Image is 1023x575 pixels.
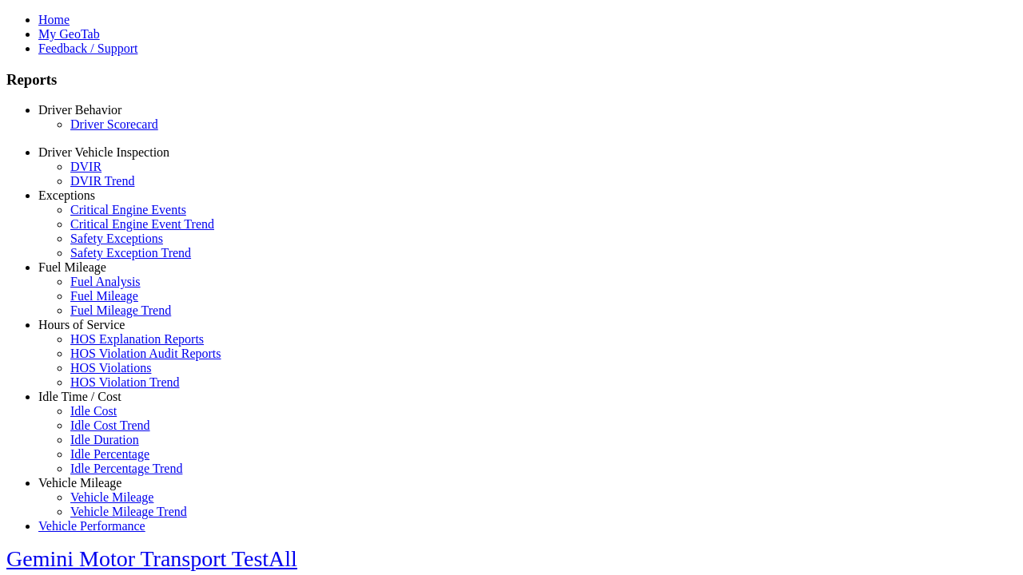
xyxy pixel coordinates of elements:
a: Vehicle Mileage [70,490,153,504]
a: HOS Violations [70,361,151,375]
a: Critical Engine Events [70,203,186,216]
a: Driver Vehicle Inspection [38,145,169,159]
a: Fuel Mileage Trend [70,303,171,317]
a: Idle Percentage Trend [70,462,182,475]
h3: Reports [6,71,1017,89]
a: Gemini Motor Transport TestAll [6,546,297,571]
a: Safety Exceptions [70,232,163,245]
a: Idle Cost [70,404,117,418]
a: Idle Duration [70,433,139,446]
a: My GeoTab [38,27,100,41]
a: DVIR [70,160,102,173]
a: DVIR Trend [70,174,134,188]
a: HOS Explanation Reports [70,332,204,346]
a: Feedback / Support [38,42,137,55]
a: Hours of Service [38,318,125,331]
a: Fuel Analysis [70,275,141,288]
a: Fuel Mileage [38,260,106,274]
a: Idle Time / Cost [38,390,121,403]
a: HOS Violation Audit Reports [70,347,221,360]
a: HOS Violation Trend [70,375,180,389]
a: Driver Behavior [38,103,121,117]
a: Idle Percentage [70,447,149,461]
a: Vehicle Mileage Trend [70,505,187,518]
a: Idle Cost Trend [70,418,150,432]
a: Critical Engine Event Trend [70,217,214,231]
a: Exceptions [38,188,95,202]
a: Vehicle Performance [38,519,145,533]
a: Fuel Mileage [70,289,138,303]
a: Home [38,13,70,26]
a: Safety Exception Trend [70,246,191,260]
a: Vehicle Mileage [38,476,121,490]
a: Driver Scorecard [70,117,158,131]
